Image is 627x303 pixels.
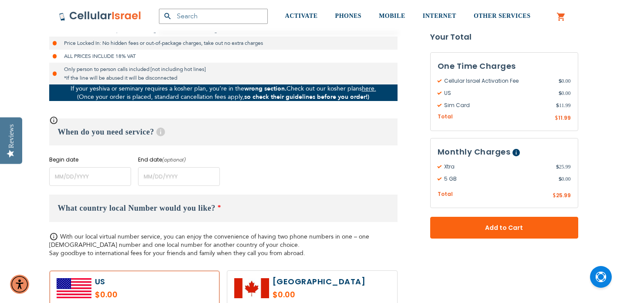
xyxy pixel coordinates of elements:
button: Add to Cart [430,217,578,239]
span: Monthly Charges [438,146,511,157]
li: Price Locked In: No hidden fees or out-of-package charges, take out no extra charges [49,37,398,50]
span: Cellular Israel Activation Fee [438,77,559,85]
strong: so check their guidelines before you order!) [244,93,369,101]
span: With our local virtual number service, you can enjoy the convenience of having two phone numbers ... [49,232,369,257]
span: 0.00 [559,89,571,97]
span: 0.00 [559,77,571,85]
strong: wrong section. [244,84,287,93]
span: Add to Cart [459,223,549,232]
p: If your yeshiva or seminary requires a kosher plan, you’re in the Check out our kosher plans (Onc... [49,84,398,101]
label: Begin date [49,156,131,164]
span: Sim Card [438,101,556,109]
li: Only person to person calls included [not including hot lines] *If the line will be abused it wil... [49,63,398,84]
h3: One Time Charges [438,60,571,73]
span: OTHER SERVICES [474,13,531,19]
span: Total [438,190,453,199]
span: $ [556,163,559,171]
span: PHONES [335,13,362,19]
a: here. [362,84,376,93]
i: (optional) [162,156,186,163]
span: 25.99 [556,163,571,171]
span: $ [555,114,558,122]
input: Search [159,9,268,24]
span: 11.99 [556,101,571,109]
span: MOBILE [379,13,405,19]
span: Total [438,113,453,121]
span: $ [556,101,559,109]
span: 0.00 [559,175,571,183]
span: 11.99 [558,114,571,121]
span: 5 GB [438,175,559,183]
span: Help [512,149,520,156]
span: INTERNET [423,13,456,19]
input: MM/DD/YYYY [138,167,220,186]
input: MM/DD/YYYY [49,167,131,186]
h3: When do you need service? [49,118,398,145]
div: Reviews [7,124,15,148]
strong: Your Total [430,30,578,44]
span: Xtra [438,163,556,171]
span: $ [559,77,562,85]
label: End date [138,156,220,164]
span: What country local Number would you like? [58,204,216,212]
span: Help [156,128,165,136]
li: ALL PRICES INCLUDE 18% VAT [49,50,398,63]
span: US [438,89,559,97]
span: $ [559,89,562,97]
span: ACTIVATE [285,13,318,19]
img: Cellular Israel Logo [59,11,142,21]
span: $ [559,175,562,183]
span: $ [553,192,556,200]
div: Accessibility Menu [10,275,29,294]
span: 25.99 [556,192,571,199]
